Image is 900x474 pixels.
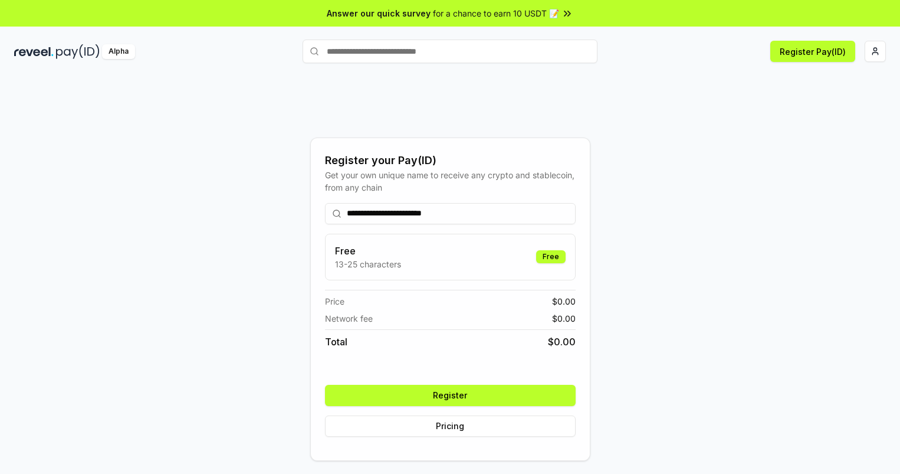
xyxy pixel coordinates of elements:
[325,335,347,349] span: Total
[325,152,576,169] div: Register your Pay(ID)
[548,335,576,349] span: $ 0.00
[327,7,431,19] span: Answer our quick survey
[552,295,576,308] span: $ 0.00
[325,295,344,308] span: Price
[325,169,576,194] div: Get your own unique name to receive any crypto and stablecoin, from any chain
[433,7,559,19] span: for a chance to earn 10 USDT 📝
[102,44,135,59] div: Alpha
[56,44,100,59] img: pay_id
[325,416,576,437] button: Pricing
[335,244,401,258] h3: Free
[325,312,373,325] span: Network fee
[552,312,576,325] span: $ 0.00
[14,44,54,59] img: reveel_dark
[536,250,566,263] div: Free
[770,41,855,62] button: Register Pay(ID)
[335,258,401,270] p: 13-25 characters
[325,385,576,406] button: Register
